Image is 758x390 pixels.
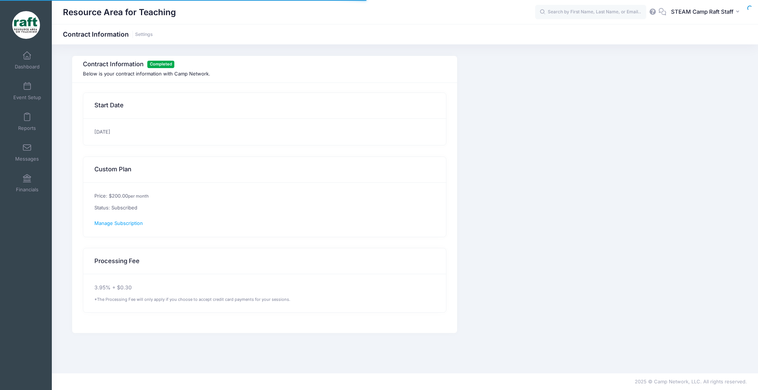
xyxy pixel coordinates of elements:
[10,139,45,165] a: Messages
[13,94,41,101] span: Event Setup
[10,47,45,73] a: Dashboard
[147,61,174,68] span: Completed
[83,70,446,78] p: Below is your contract information with Camp Network.
[10,109,45,135] a: Reports
[15,64,40,70] span: Dashboard
[94,95,124,116] h3: Start Date
[12,11,40,39] img: Resource Area for Teaching
[63,4,176,21] h1: Resource Area for Teaching
[94,284,435,292] p: 3.95% + $0.30
[63,30,153,38] h1: Contract Information
[666,4,747,21] button: STEAM Camp Raft Staff
[94,251,140,272] h3: Processing Fee
[94,220,143,226] a: Manage Subscription
[535,5,646,20] input: Search by First Name, Last Name, or Email...
[671,8,734,16] span: STEAM Camp Raft Staff
[94,296,435,303] div: *The Processing Fee will only apply if you choose to accept credit card payments for your sessions.
[128,194,149,199] small: per month
[635,379,747,384] span: 2025 © Camp Network, LLC. All rights reserved.
[94,204,435,212] p: Status: Subscribed
[15,156,39,162] span: Messages
[94,192,435,200] p: Price: $200.00
[18,125,36,131] span: Reports
[16,186,38,193] span: Financials
[83,119,446,145] div: [DATE]
[10,170,45,196] a: Financials
[10,78,45,104] a: Event Setup
[94,159,131,180] h3: Custom Plan
[83,61,444,68] h3: Contract Information
[135,32,153,37] a: Settings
